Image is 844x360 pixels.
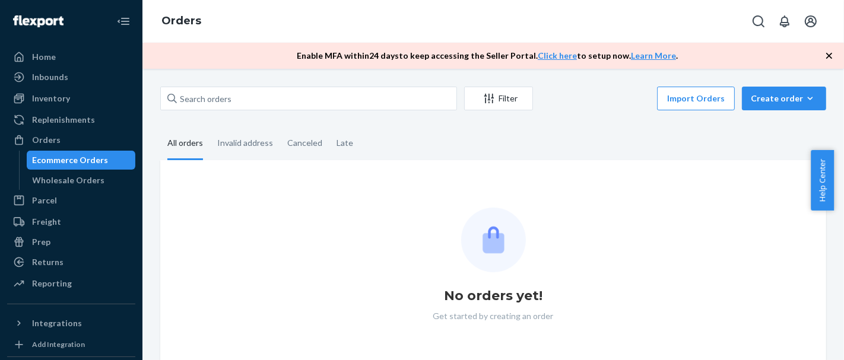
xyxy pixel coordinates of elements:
button: Help Center [811,150,834,211]
a: Click here [538,50,577,60]
div: Home [32,51,56,63]
a: Home [7,47,135,66]
button: Integrations [7,314,135,333]
a: Replenishments [7,110,135,129]
a: Orders [7,130,135,149]
button: Open account menu [799,9,823,33]
a: Add Integration [7,337,135,352]
input: Search orders [160,87,457,110]
div: Inventory [32,93,70,104]
button: Open notifications [773,9,797,33]
p: Get started by creating an order [433,310,554,322]
p: Enable MFA within 24 days to keep accessing the Seller Portal. to setup now. . [297,50,678,62]
div: Returns [32,256,64,268]
div: Parcel [32,195,57,206]
div: Inbounds [32,71,68,83]
div: Late [337,128,353,158]
div: Wholesale Orders [33,174,105,186]
div: Ecommerce Orders [33,154,109,166]
a: Orders [161,14,201,27]
a: Prep [7,232,135,251]
a: Reporting [7,274,135,293]
a: Inventory [7,89,135,108]
button: Filter [464,87,533,110]
a: Inbounds [7,68,135,87]
ol: breadcrumbs [152,4,211,39]
a: Wholesale Orders [27,171,136,190]
button: Import Orders [657,87,735,110]
div: All orders [167,128,203,160]
div: Add Integration [32,339,85,349]
a: Parcel [7,191,135,210]
div: Invalid address [217,128,273,158]
a: Freight [7,212,135,231]
div: Replenishments [32,114,95,126]
div: Create order [751,93,817,104]
img: Empty list [461,208,526,272]
button: Open Search Box [747,9,770,33]
img: Flexport logo [13,15,64,27]
h1: No orders yet! [444,286,542,305]
div: Prep [32,236,50,248]
button: Create order [742,87,826,110]
button: Close Navigation [112,9,135,33]
a: Ecommerce Orders [27,151,136,170]
div: Canceled [287,128,322,158]
a: Returns [7,253,135,272]
a: Learn More [631,50,676,60]
div: Reporting [32,278,72,289]
div: Integrations [32,317,82,329]
div: Filter [465,93,532,104]
div: Orders [32,134,61,146]
div: Freight [32,216,61,228]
